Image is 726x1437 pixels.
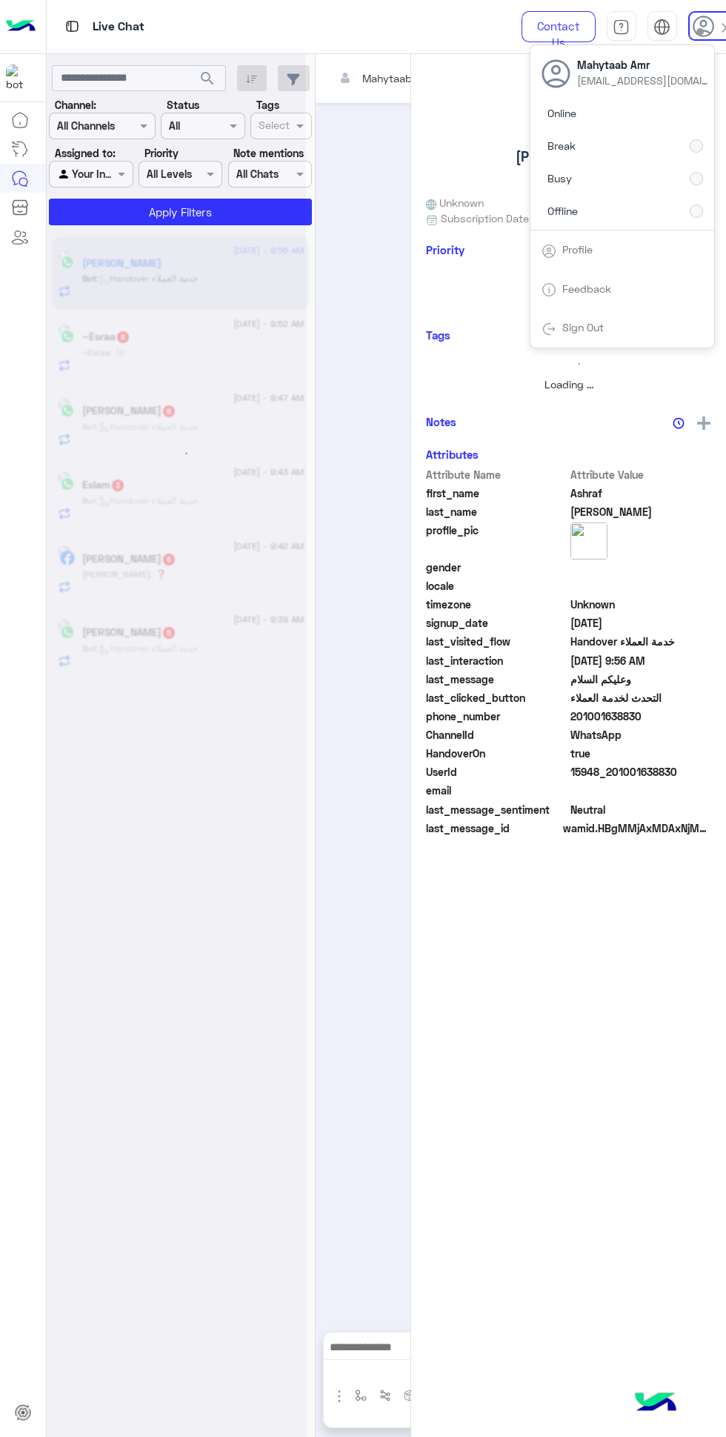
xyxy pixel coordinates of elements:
span: HandoverOn [426,746,567,761]
div: loading... [325,107,544,133]
span: last_interaction [426,653,567,668]
img: picture [570,522,607,560]
span: profile_pic [426,522,567,557]
h6: Priority [426,243,464,256]
h6: Attributes [426,448,479,461]
button: select flow [349,1384,373,1408]
span: 2 [570,727,712,743]
span: null [570,560,712,575]
span: وعليكم السلام [570,671,712,687]
span: last_name [426,504,567,520]
div: Select [256,117,290,136]
a: Contact Us [522,11,596,42]
span: Unknown [570,597,712,612]
span: UserId [426,764,567,780]
h5: [PERSON_NAME] [516,148,622,165]
a: Feedback [562,282,611,295]
img: Trigger scenario [379,1390,391,1401]
button: create order [398,1384,422,1408]
img: add [697,417,710,430]
span: Mahytaab Amr [577,57,710,73]
span: locale [426,578,567,594]
span: phone_number [426,708,567,724]
img: send attachment [330,1387,348,1405]
img: tab [613,19,630,36]
span: Attribute Value [570,467,712,482]
div: loading... [430,266,707,292]
span: Abdelfattah [570,504,712,520]
img: notes [673,417,685,429]
span: null [570,578,712,594]
span: email [426,783,567,798]
a: Sign Out [562,321,604,333]
span: Handover خدمة العملاء [570,634,712,649]
span: last_message_id [426,820,560,836]
span: 2025-09-02T06:56:59.874Z [570,653,712,668]
img: tab [542,244,556,259]
div: loading... [163,440,189,466]
span: التحدث لخدمة العملاء [570,690,712,706]
span: 15948_201001638830 [570,764,712,780]
span: last_message [426,671,567,687]
h6: Notes [426,415,456,428]
span: timezone [426,597,567,612]
span: signup_date [426,615,567,631]
span: 0 [570,802,712,817]
div: loading... [430,351,707,376]
span: Unknown [426,195,484,210]
span: Subscription Date : [DATE] [441,210,569,226]
span: last_message_sentiment [426,802,567,817]
span: last_visited_flow [426,634,567,649]
span: gender [426,560,567,575]
img: 1403182699927242 [6,64,33,91]
span: last_clicked_button [426,690,567,706]
a: tab [607,11,636,42]
span: null [570,783,712,798]
span: 201001638830 [570,708,712,724]
img: Logo [6,11,36,42]
span: 2024-10-09T19:50:01.214Z [570,615,712,631]
span: Attribute Name [426,467,567,482]
img: tab [653,19,670,36]
img: tab [63,17,81,36]
button: Trigger scenario [373,1384,398,1408]
span: wamid.HBgMMjAxMDAxNjM4ODMwFQIAEhggQzA5NDFEOUU5MzZBNkExQTkyOTRGMTgzOTgwRkY1MkQA [563,820,711,836]
h6: Tags [426,328,711,342]
p: Live Chat [93,17,144,37]
span: Loading ... [544,378,593,391]
img: select flow [355,1390,367,1401]
span: ChannelId [426,727,567,743]
span: first_name [426,485,567,501]
span: Ashraf [570,485,712,501]
img: tab [542,282,556,297]
img: create order [404,1390,416,1401]
img: tab [542,322,556,336]
img: hulul-logo.png [630,1378,682,1430]
span: true [570,746,712,761]
span: [EMAIL_ADDRESS][DOMAIN_NAME] [577,73,710,88]
a: Profile [562,243,593,256]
